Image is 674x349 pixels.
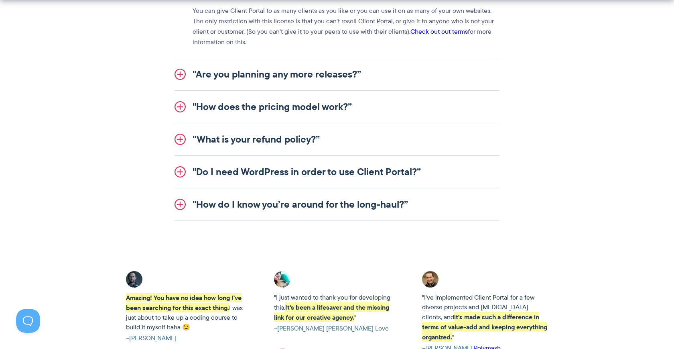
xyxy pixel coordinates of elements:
[126,293,242,312] strong: Amazing! You have no idea how long I've been searching for this exact thing.
[274,324,400,333] cite: –[PERSON_NAME] [PERSON_NAME] Love
[126,271,142,288] img: Client Portal testimonial - Adrian C
[410,27,468,36] a: Check out out terms
[422,293,548,342] p: "I've implemented Client Portal for a few diverse projects and [MEDICAL_DATA] clients, and "
[126,333,252,343] cite: –[PERSON_NAME]
[175,123,499,155] a: "What is your refund policy?”
[274,293,400,322] p: "I just wanted to thank you for developing this. "
[175,91,499,123] a: "How does the pricing model work?”
[422,312,547,342] strong: it's made such a difference in terms of value-add and keeping everything organized.
[16,309,40,333] iframe: Toggle Customer Support
[175,156,499,188] a: "Do I need WordPress in order to use Client Portal?”
[175,58,499,90] a: "Are you planning any more releases?”
[274,302,389,322] strong: It's been a lifesaver and the missing link for our creative agency.
[175,188,499,220] a: "How do I know you’re around for the long-haul?”
[126,293,252,332] p: I was just about to take up a coding course to build it myself haha 😉
[193,6,499,47] p: You can give Client Portal to as many clients as you like or you can use it on as many of your ow...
